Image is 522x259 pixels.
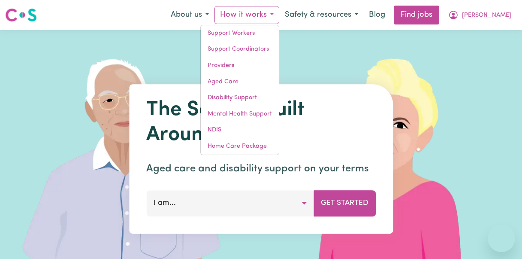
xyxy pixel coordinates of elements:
div: How it works [200,25,279,155]
h1: The Service Built Around You [146,98,376,147]
button: Get Started [314,190,376,216]
a: Blog [364,6,390,24]
a: Mental Health Support [201,106,279,122]
button: I am... [146,190,314,216]
a: Aged Care [201,74,279,90]
button: About us [165,6,214,24]
a: Providers [201,58,279,74]
a: Disability Support [201,90,279,106]
a: NDIS [201,122,279,138]
a: Support Workers [201,25,279,42]
iframe: Button to launch messaging window [488,225,515,252]
a: Home Care Package [201,138,279,155]
button: How it works [214,6,279,24]
img: Careseekers logo [5,7,37,23]
a: Support Coordinators [201,41,279,58]
button: Safety & resources [279,6,364,24]
p: Aged care and disability support on your terms [146,161,376,177]
a: Find jobs [394,6,439,24]
button: My Account [443,6,517,24]
span: [PERSON_NAME] [462,11,511,20]
a: Careseekers logo [5,5,37,25]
